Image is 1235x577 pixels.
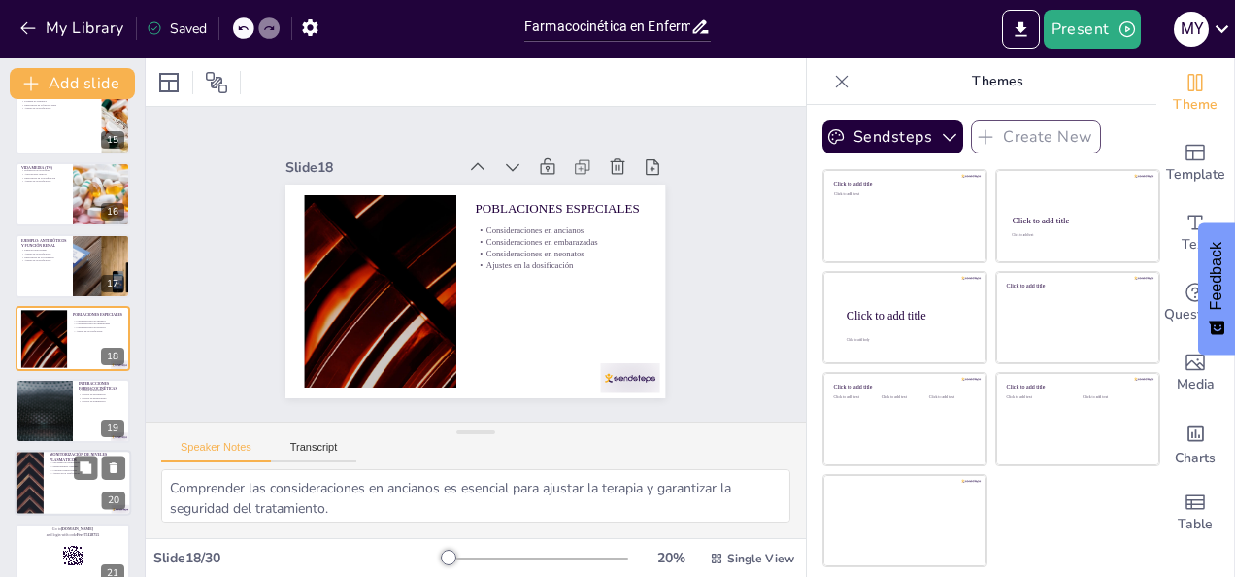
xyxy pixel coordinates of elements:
p: EJEMPLO: ANTIBIÓTICOS Y FUNCIÓN RENAL [21,238,67,249]
div: 15 [16,89,130,153]
div: Click to add text [834,395,878,400]
strong: [DOMAIN_NAME] [61,527,93,531]
span: Charts [1175,448,1216,469]
div: Click to add text [882,395,925,400]
div: 16 [101,203,124,221]
p: MONITORIZACIÓN DE NIVELES PLASMÁTICOS [50,453,125,463]
p: Ajustes en la dosificación [476,259,647,271]
div: 18 [16,306,130,370]
div: Get real-time input from your audience [1156,268,1234,338]
button: Delete Slide [102,457,125,480]
p: Niveles de absorción [79,390,124,393]
input: Insert title [524,13,690,41]
div: Click to add title [1007,384,1146,390]
div: Click to add title [834,384,973,390]
div: 19 [16,379,130,443]
div: M Y [1174,12,1209,47]
div: Add charts and graphs [1156,408,1234,478]
p: VIDA MEDIA (T½) [21,164,67,170]
div: Click to add text [929,395,973,400]
div: 15 [101,131,124,149]
p: Consideraciones en neonatos [476,248,647,259]
div: Click to add title [847,308,971,322]
p: Themes [857,58,1137,105]
p: Niveles de eliminación [79,400,124,404]
span: Questions [1164,304,1227,325]
span: Theme [1173,94,1218,116]
button: Sendsteps [822,120,963,153]
div: 17 [101,275,124,292]
div: Click to add title [1007,282,1146,288]
button: Transcript [271,441,357,462]
button: Feedback - Show survey [1198,222,1235,355]
button: Export to PowerPoint [1002,10,1040,49]
p: POBLACIONES ESPECIALES [73,311,124,317]
div: Slide 18 [285,158,455,177]
p: Necesidad de monitorización [50,461,125,465]
button: Add slide [10,68,135,99]
p: Función renal normal [21,249,67,253]
div: Click to add text [1083,395,1144,400]
p: and login with code [21,531,124,537]
div: 20 % [648,549,694,567]
p: Niveles de metabolismo [79,396,124,400]
p: Ajustes en la dosificación [21,259,67,263]
button: Duplicate Slide [74,457,97,480]
div: 20 [15,450,131,516]
span: Template [1166,164,1225,186]
div: Add a table [1156,478,1234,548]
div: Add images, graphics, shapes or video [1156,338,1234,408]
div: 17 [16,234,130,298]
p: Go to [21,526,124,532]
span: Text [1182,234,1209,255]
div: Layout [153,67,184,98]
div: Add text boxes [1156,198,1234,268]
span: Feedback [1208,242,1225,310]
div: 19 [101,420,124,437]
span: Position [205,71,228,94]
p: Fórmula de clearance [21,100,96,104]
p: Aplicaciones clínicas [21,172,67,176]
textarea: Comprender las consideraciones en ancianos es esencial para ajustar la terapia y garantizar la se... [161,469,790,523]
p: Consideraciones en embarazadas [476,236,647,248]
div: Click to add title [1013,216,1142,225]
p: Consideraciones en ancianos [476,224,647,236]
button: Speaker Notes [161,441,271,462]
div: Click to add title [834,181,973,187]
button: Present [1044,10,1141,49]
p: Ajustes en la dosificación [21,180,67,184]
div: Click to add text [834,192,973,197]
p: Ajustes en la dosificación [21,253,67,256]
span: Table [1178,514,1213,535]
p: Importancia de la función renal [21,104,96,108]
p: Consideraciones en ancianos [73,319,124,322]
div: 20 [102,492,125,510]
p: Consideraciones en neonatos [73,325,124,329]
p: Ajustes en la dosificación [21,107,96,111]
div: Add ready made slides [1156,128,1234,198]
p: Importancia en la dosificación [21,176,67,180]
p: Importancia de la evaluación [21,255,67,259]
p: Medicamentos comunes [50,464,125,468]
p: Ajustes en la dosificación [73,329,124,333]
span: Media [1177,374,1215,395]
button: My Library [15,13,132,44]
button: M Y [1174,10,1209,49]
div: Click to add body [847,338,969,342]
div: 16 [16,162,130,226]
div: Click to add text [1012,234,1141,238]
p: INTERACCIONES FARMACOCINÉTICAS [79,381,124,391]
p: Consideraciones en embarazadas [73,322,124,325]
p: POBLACIONES ESPECIALES [476,200,647,218]
button: Create New [971,120,1101,153]
div: Saved [147,19,207,38]
p: Conceptos importantes [50,468,125,472]
p: Niveles de distribución [79,392,124,396]
div: Change the overall theme [1156,58,1234,128]
span: Single View [727,551,794,566]
p: Definición de vida media [21,169,67,173]
p: Ajustes en la dosificación [50,472,125,476]
div: 18 [101,348,124,365]
div: Slide 18 / 30 [153,549,442,567]
div: Click to add text [1007,395,1068,400]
